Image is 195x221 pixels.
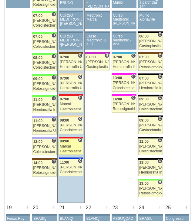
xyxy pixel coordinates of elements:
[60,139,69,143] span: 09:00
[85,54,110,71] a: H 07:00 [PERSON_NAME] Gastroplastia VL
[165,214,189,216] div: Key: Aviso
[139,171,162,174] div: Herniorrafia Incisional
[85,33,110,50] a: Curso Medtronic Ju e Gi
[138,95,163,96] div: Key: Blanc
[52,54,56,59] span: Hospital
[33,166,55,170] div: [PERSON_NAME]
[32,116,57,118] div: Key: Christóvão da Gama
[32,53,57,55] div: Key: Brasil
[139,60,162,64] div: [PERSON_NAME]
[59,94,83,96] div: Key: Assunção
[131,74,136,79] span: Consultório
[60,160,69,164] span: 11:00
[131,53,136,58] span: Consultório
[139,139,149,144] span: 11:00
[52,12,56,17] span: Hospital
[60,97,69,101] span: 07:00
[33,161,42,165] span: 14:00
[139,128,162,132] div: Gastrectomia Vertical
[52,117,56,122] span: Consultório
[139,65,162,69] div: Retossigmoidectomia Robótica
[59,31,83,33] div: Key: Aviso
[139,97,149,101] span: 09:00
[138,96,163,113] a: C 09:00 [PERSON_NAME] Colecistectomia com Colangiografia VL
[78,53,82,58] span: Consultório
[59,137,83,138] div: Key: Assunção
[112,12,136,29] a: Curso Medtronic [PERSON_NAME]
[33,140,42,144] span: 13:00
[138,214,163,216] div: Key: Aviso
[32,97,57,113] a: C 11:00 [PERSON_NAME] Herniorrafia Incisional
[112,11,136,12] div: Key: Aviso
[139,107,162,111] div: Colecistectomia com Colangiografia VL
[139,102,162,106] div: [PERSON_NAME]
[32,137,57,139] div: Key: Christóvão da Gama
[164,203,172,212] div: 25
[59,11,83,12] div: Key: Aviso
[25,203,30,211] div: +
[32,118,57,135] a: C 11:00 [PERSON_NAME] Herniorrafia Umbilical
[105,53,109,58] span: Hospital
[7,217,29,221] div: Férias Ruy
[113,60,135,64] div: [PERSON_NAME]
[112,214,136,216] div: Key: Aviso
[59,75,83,92] a: C 07:00 [PERSON_NAME] Herniorrafia Umbilical
[112,54,136,71] a: C 07:00 [PERSON_NAME] Herniorrafia Ing. Unilateral VL
[60,81,82,85] div: [PERSON_NAME]
[158,116,162,121] span: Consultório
[33,14,42,18] span: 07:00
[112,94,136,96] div: Key: Pro Matre
[85,52,110,54] div: Key: Maria Braido
[32,74,57,76] div: Key: Brasil
[59,52,83,54] div: Key: Santa Joana
[60,118,69,122] span: 08:00
[113,107,135,111] div: Retossigmoidectomia Robótica
[131,95,136,100] span: Consultório
[33,56,42,60] span: 08:00
[139,44,162,48] div: Gastroplastia VL
[139,187,162,190] div: [PERSON_NAME]
[33,66,55,70] div: Colecistectomia com Colangiografia VL
[33,87,55,91] div: Retossigmoidectomia Abdominal
[32,214,57,216] div: Key: Aviso
[139,181,149,186] span: 13:00
[33,3,55,7] div: Retossigmoidectomia Robótica
[52,138,56,143] span: Consultório
[59,73,83,75] div: Key: Bartira
[33,98,42,102] span: 11:00
[59,96,83,113] a: H 07:00 Marcal Gastroplastia VL
[184,203,189,211] div: +
[59,214,83,216] div: Key: Aviso
[32,76,57,93] a: C 09:00 [PERSON_NAME] Retossigmoidectomia Abdominal
[78,138,82,142] span: Hospital
[138,158,163,160] div: Key: Blanc
[138,180,163,197] a: H 13:00 [PERSON_NAME] Retossigmoidectomia Abdominal
[60,55,69,59] span: 07:00
[59,158,83,159] div: Key: São Luiz - Itaim
[86,60,109,64] div: [PERSON_NAME]
[138,75,163,92] a: C 07:00 [PERSON_NAME] Herniorrafia Incisional
[112,73,136,75] div: Key: Pro Matre
[113,102,135,106] div: [PERSON_NAME]
[60,170,82,174] div: Colecistectomia com Colangiografia VL
[139,123,162,127] div: [PERSON_NAME]
[60,149,82,153] div: Gastroplastia VL
[113,76,122,80] span: 13:00
[139,81,162,85] div: [PERSON_NAME]
[131,203,136,211] div: +
[112,96,136,113] a: C 14:00 [PERSON_NAME] Retossigmoidectomia Robótica
[139,145,162,148] div: [PERSON_NAME]
[59,115,83,117] div: Key: Bartira
[138,138,163,155] a: C 11:00 [PERSON_NAME] Colecistectomia com Colangiografia VL
[78,74,82,79] span: Consultório
[59,54,83,71] a: C 07:00 [PERSON_NAME] Herniorrafia Umbilical Robótica
[33,145,55,149] div: [PERSON_NAME]
[32,13,57,29] a: H 07:00 [PERSON_NAME] Colecistectomia com Colangiografia VL
[158,138,162,142] span: Consultório
[113,97,122,101] span: 14:00
[58,203,66,212] div: 21
[60,76,69,80] span: 07:00
[60,65,82,69] div: Herniorrafia Umbilical Robótica
[138,137,163,138] div: Key: Blanc
[60,107,82,111] div: Gastroplastia VL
